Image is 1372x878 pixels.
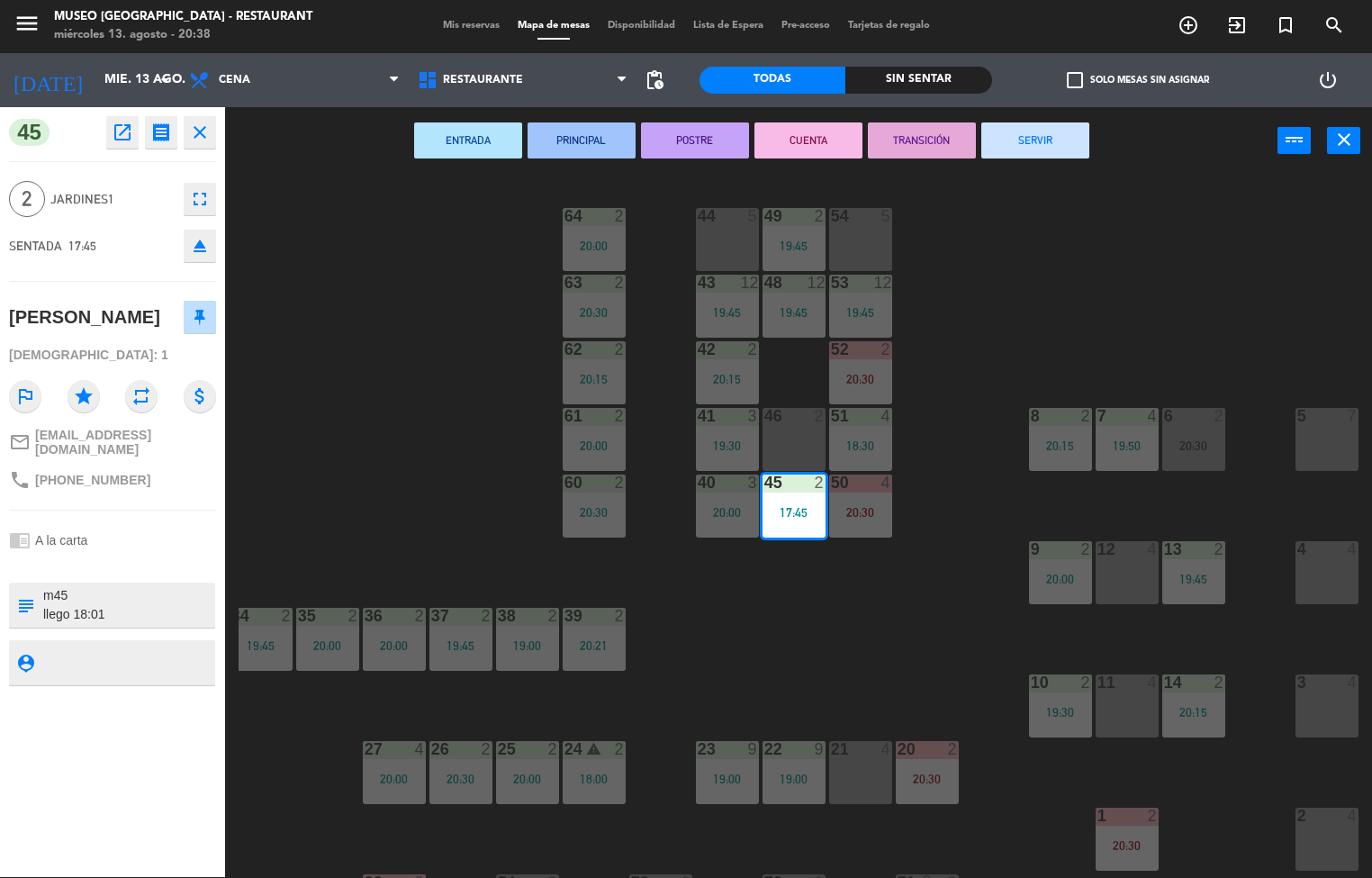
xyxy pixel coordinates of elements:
[414,608,425,624] div: 2
[431,741,432,757] div: 26
[564,741,565,757] div: 24
[1147,808,1158,824] div: 2
[189,188,211,210] i: fullscreen
[1029,439,1092,452] div: 20:15
[35,533,87,548] span: A la carta
[981,122,1089,158] button: SERVIR
[698,275,699,291] div: 43
[564,208,565,224] div: 64
[498,741,499,757] div: 25
[414,741,425,757] div: 4
[1096,439,1159,452] div: 19:50
[563,439,626,452] div: 20:00
[9,339,216,371] div: [DEMOGRAPHIC_DATA]: 1
[363,639,426,652] div: 20:00
[1347,808,1358,824] div: 4
[586,741,601,756] i: warning
[747,475,758,491] div: 3
[219,74,250,86] span: Cena
[1333,129,1355,150] i: close
[698,341,699,358] div: 42
[1162,706,1225,719] div: 20:15
[807,275,825,291] div: 12
[614,341,625,358] div: 2
[68,380,100,412] i: star
[564,341,565,358] div: 62
[9,239,62,253] span: SENTADA
[563,639,626,652] div: 20:21
[1067,72,1209,88] label: Solo mesas sin asignar
[763,306,826,319] div: 19:45
[614,408,625,424] div: 2
[1067,72,1083,88] span: check_box_outline_blank
[443,74,523,86] span: Restaurante
[230,639,293,652] div: 19:45
[1214,408,1224,424] div: 2
[614,741,625,757] div: 2
[698,208,699,224] div: 44
[145,116,177,149] button: receipt
[829,506,892,519] div: 20:30
[1162,573,1225,585] div: 19:45
[1277,127,1311,154] button: power_input
[429,639,492,652] div: 19:45
[481,741,492,757] div: 2
[9,303,160,332] div: [PERSON_NAME]
[563,773,626,785] div: 18:00
[814,475,825,491] div: 2
[365,741,366,757] div: 27
[414,122,522,158] button: ENTRADA
[547,608,558,624] div: 2
[9,431,31,453] i: mail_outline
[839,21,939,31] span: Tarjetas de regalo
[754,122,862,158] button: CUENTA
[1214,541,1224,557] div: 2
[496,639,559,652] div: 19:00
[641,122,749,158] button: POSTRE
[829,373,892,385] div: 20:30
[763,506,826,519] div: 17:45
[563,373,626,385] div: 20:15
[684,21,772,31] span: Lista de Espera
[599,21,684,31] span: Disponibilidad
[1147,541,1158,557] div: 4
[496,773,559,785] div: 20:00
[614,475,625,491] div: 2
[880,741,891,757] div: 4
[614,275,625,291] div: 2
[698,741,699,757] div: 23
[845,67,991,94] div: Sin sentar
[764,475,765,491] div: 45
[696,439,759,452] div: 19:30
[831,341,832,358] div: 52
[763,240,826,252] div: 19:45
[365,608,366,624] div: 36
[764,208,765,224] div: 49
[814,208,825,224] div: 2
[696,773,759,785] div: 19:00
[563,506,626,519] div: 20:30
[184,230,216,262] button: eject
[184,380,216,412] i: attach_money
[1029,706,1092,719] div: 19:30
[747,408,758,424] div: 3
[1327,127,1360,154] button: close
[764,741,765,757] div: 22
[154,69,176,91] i: arrow_drop_down
[1226,14,1248,36] i: exit_to_app
[9,181,45,217] span: 2
[1347,408,1358,424] div: 7
[696,373,759,385] div: 20:15
[1080,541,1091,557] div: 2
[698,408,699,424] div: 41
[9,428,216,457] a: mail_outline[EMAIL_ADDRESS][DOMAIN_NAME]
